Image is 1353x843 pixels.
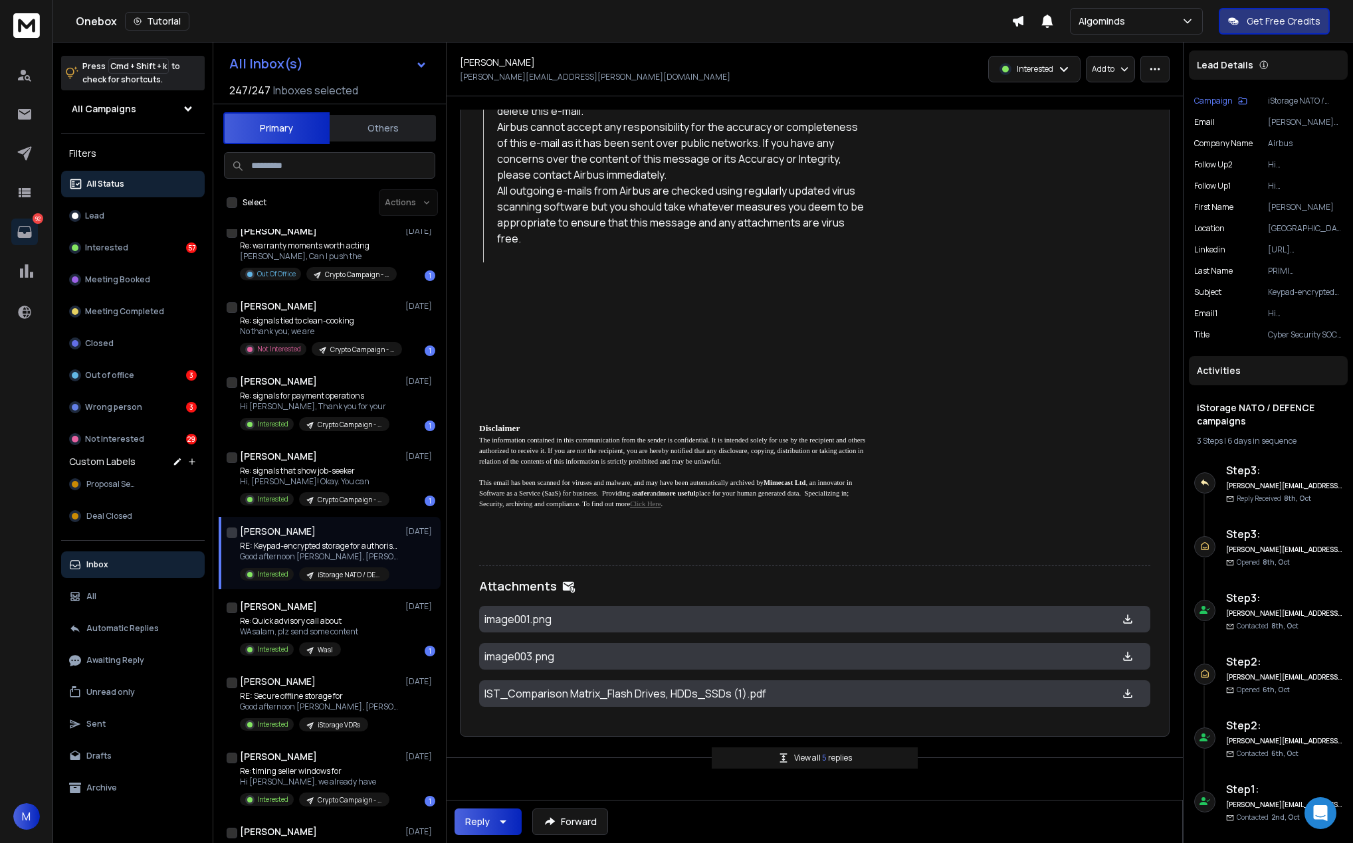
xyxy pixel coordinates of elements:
[86,783,117,793] p: Archive
[1079,15,1130,28] p: Algominds
[240,401,389,412] p: Hi [PERSON_NAME], Thank you for your
[405,526,435,537] p: [DATE]
[61,615,205,642] button: Automatic Replies
[405,751,435,762] p: [DATE]
[318,420,381,430] p: Crypto Campaign - Row 3001 - 8561
[479,423,520,433] b: Disclaimer
[61,503,205,529] button: Deal Closed
[61,298,205,325] button: Meeting Completed
[13,803,40,830] span: M
[1268,159,1342,170] p: Hi [PERSON_NAME], No problem if now isn't the right time. Would you prefer I send the spec pack f...
[76,12,1011,31] div: Onebox
[11,219,38,245] a: 92
[240,675,316,688] h1: [PERSON_NAME]
[85,338,114,349] p: Closed
[484,648,783,664] p: image003.png
[61,266,205,293] button: Meeting Booked
[61,330,205,357] button: Closed
[186,370,197,381] div: 3
[1237,557,1290,567] p: Opened
[240,616,358,626] p: Re: Quick advisory call about
[61,471,205,498] button: Proposal Sent
[273,82,358,98] h3: Inboxes selected
[479,435,867,510] p: The information contained in this communication from the sender is confidential. It is intended s...
[1227,435,1297,446] span: 6 days in sequence
[1284,494,1311,503] span: 8th, Oct
[240,375,317,388] h1: [PERSON_NAME]
[1268,181,1342,191] p: Hi [PERSON_NAME], If you'd like more detail, I can share a short note on models, capacities and a...
[465,815,490,828] div: Reply
[330,345,394,355] p: Crypto Campaign - Row 3001 - 8561
[219,50,438,77] button: All Inbox(s)
[405,226,435,236] p: [DATE]
[85,370,134,381] p: Out of office
[257,569,288,579] p: Interested
[240,541,399,551] p: RE: Keypad-encrypted storage for authorised
[1226,736,1342,746] h6: [PERSON_NAME][EMAIL_ADDRESS][PERSON_NAME][DOMAIN_NAME]
[240,466,389,476] p: Re: signals that show job-seeker
[85,434,144,444] p: Not Interested
[82,60,180,86] p: Press to check for shortcuts.
[425,496,435,506] div: 1
[61,96,205,122] button: All Campaigns
[318,495,381,505] p: Crypto Campaign - Row 3001 - 8561
[108,58,169,74] span: Cmd + Shift + k
[61,711,205,737] button: Sent
[240,300,317,313] h1: [PERSON_NAME]
[1237,621,1299,631] p: Contacted
[1271,812,1300,822] span: 2nd, Oct
[61,743,205,769] button: Drafts
[86,511,132,521] span: Deal Closed
[318,570,381,580] p: iStorage NATO / DEFENCE campaigns
[405,826,435,837] p: [DATE]
[1237,685,1290,695] p: Opened
[1268,202,1342,213] p: [PERSON_NAME]
[1226,654,1342,670] h6: Step 2 :
[484,611,783,627] p: image001.png
[1194,138,1253,149] p: Company Name
[240,476,389,487] p: Hi, [PERSON_NAME]! Okay. You can
[1194,96,1247,106] button: Campaign
[1268,266,1342,276] p: PRIMI [PERSON_NAME]
[1268,117,1342,128] p: [PERSON_NAME][EMAIL_ADDRESS][DOMAIN_NAME]
[1271,621,1299,630] span: 8th, Oct
[1226,800,1342,810] h6: [PERSON_NAME][EMAIL_ADDRESS][PERSON_NAME][DOMAIN_NAME]
[1194,287,1221,298] p: Subject
[223,112,330,144] button: Primary
[240,825,317,838] h1: [PERSON_NAME]
[240,251,397,262] p: [PERSON_NAME], Can I push the
[330,114,436,143] button: Others
[1219,8,1330,35] button: Get Free Credits
[1226,609,1342,618] h6: [PERSON_NAME][EMAIL_ADDRESS][PERSON_NAME][DOMAIN_NAME]
[33,213,43,224] p: 92
[85,211,104,221] p: Lead
[61,679,205,705] button: Unread only
[61,775,205,801] button: Archive
[1268,244,1342,255] p: [URL][DOMAIN_NAME][PERSON_NAME][PERSON_NAME]
[240,551,399,562] p: Good afternoon [PERSON_NAME], [PERSON_NAME]
[794,753,852,763] p: View all replies
[86,751,112,761] p: Drafts
[425,646,435,656] div: 1
[1194,244,1225,255] p: linkedin
[186,242,197,253] div: 57
[243,197,266,208] label: Select
[86,719,106,729] p: Sent
[1226,462,1342,478] h6: Step 3 :
[86,591,96,602] p: All
[1092,64,1114,74] p: Add to
[1194,202,1233,213] p: First Name
[240,326,399,337] p: No thank you; we are
[85,402,142,413] p: Wrong person
[455,808,522,835] button: Reply
[1226,481,1342,491] h6: [PERSON_NAME][EMAIL_ADDRESS][PERSON_NAME][DOMAIN_NAME]
[318,645,333,655] p: Wasl
[1226,526,1342,542] h6: Step 3 :
[660,490,695,497] b: more useful
[405,451,435,462] p: [DATE]
[186,402,197,413] div: 3
[1237,494,1311,504] p: Reply Received
[318,720,360,730] p: iStorage VDRs
[484,686,783,702] p: IST_Comparison Matrix_Flash Drives, HDDs_SSDs (1).pdf
[229,57,303,70] h1: All Inbox(s)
